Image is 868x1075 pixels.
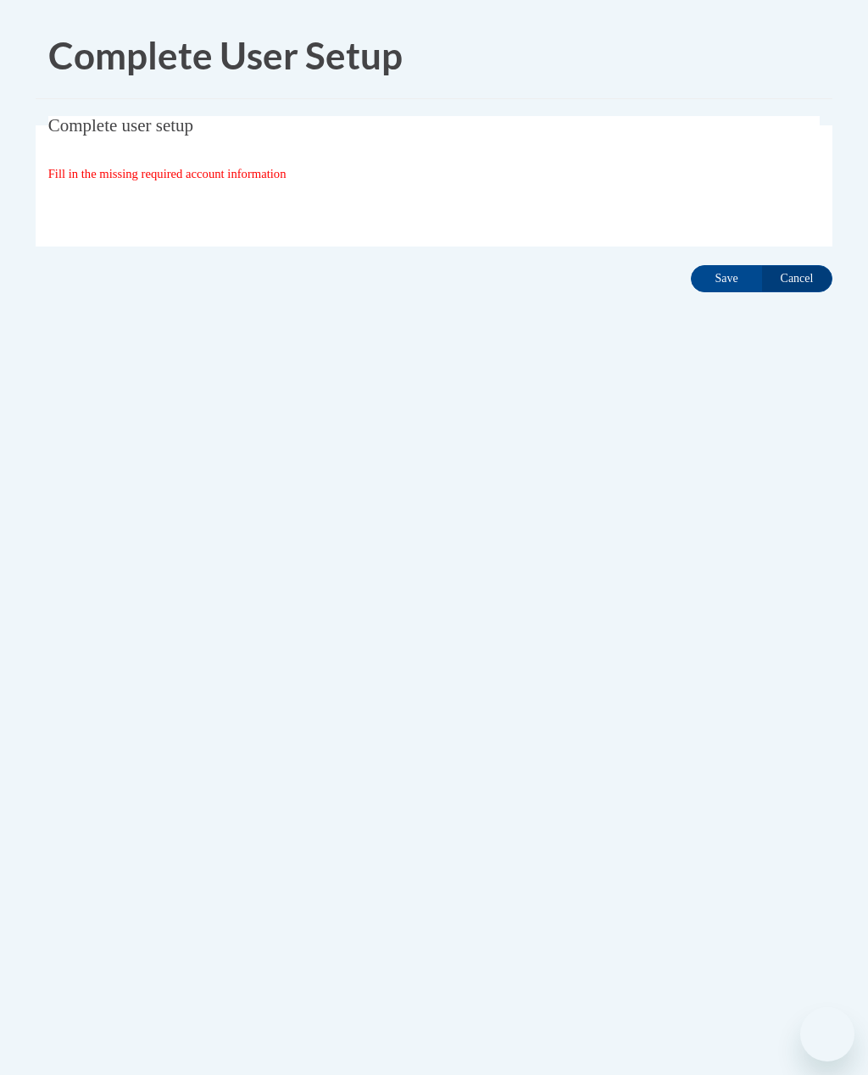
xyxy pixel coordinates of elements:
[800,1007,854,1061] iframe: Button to launch messaging window
[48,33,403,77] span: Complete User Setup
[761,265,832,292] input: Cancel
[691,265,762,292] input: Save
[48,115,193,136] span: Complete user setup
[48,167,287,180] span: Fill in the missing required account information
